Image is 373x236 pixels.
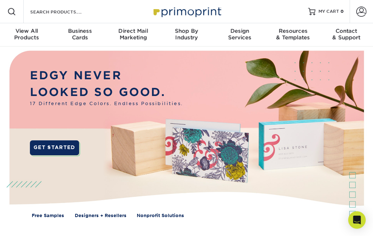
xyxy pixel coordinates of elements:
a: Direct MailMarketing [106,23,160,47]
a: Designers + Resellers [75,212,127,219]
span: Shop By [160,28,213,34]
span: Resources [267,28,320,34]
input: SEARCH PRODUCTS..... [30,7,101,16]
div: Cards [53,28,106,41]
span: Design [213,28,267,34]
span: Contact [320,28,373,34]
div: Open Intercom Messenger [348,211,366,229]
div: & Templates [267,28,320,41]
a: GET STARTED [30,140,79,155]
p: EDGY NEVER [30,67,183,84]
img: Primoprint [150,4,223,19]
span: 0 [341,9,344,14]
a: DesignServices [213,23,267,47]
a: BusinessCards [53,23,106,47]
div: & Support [320,28,373,41]
span: Business [53,28,106,34]
p: LOOKED SO GOOD. [30,84,183,100]
a: Nonprofit Solutions [137,212,184,219]
div: Industry [160,28,213,41]
a: Contact& Support [320,23,373,47]
span: Direct Mail [106,28,160,34]
a: Resources& Templates [267,23,320,47]
div: Services [213,28,267,41]
span: 17 Different Edge Colors. Endless Possibilities. [30,100,183,107]
span: MY CART [318,9,339,15]
a: Shop ByIndustry [160,23,213,47]
div: Marketing [106,28,160,41]
a: Free Samples [32,212,64,219]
